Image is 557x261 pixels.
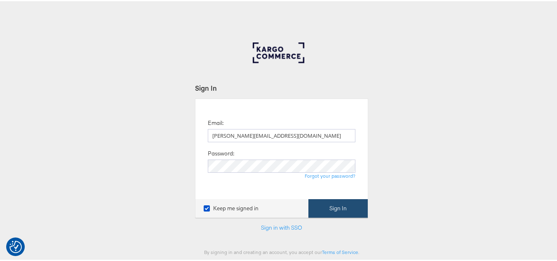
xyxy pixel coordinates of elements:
a: Terms of Service [322,248,358,254]
button: Consent Preferences [9,240,22,252]
label: Keep me signed in [204,203,259,211]
a: Sign in with SSO [261,223,302,230]
button: Sign In [308,198,368,216]
label: Email: [208,118,223,126]
div: By signing in and creating an account, you accept our . [195,248,368,254]
a: Forgot your password? [305,172,355,178]
input: Email [208,128,355,141]
div: Sign In [195,82,368,92]
label: Password: [208,148,234,156]
img: Revisit consent button [9,240,22,252]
